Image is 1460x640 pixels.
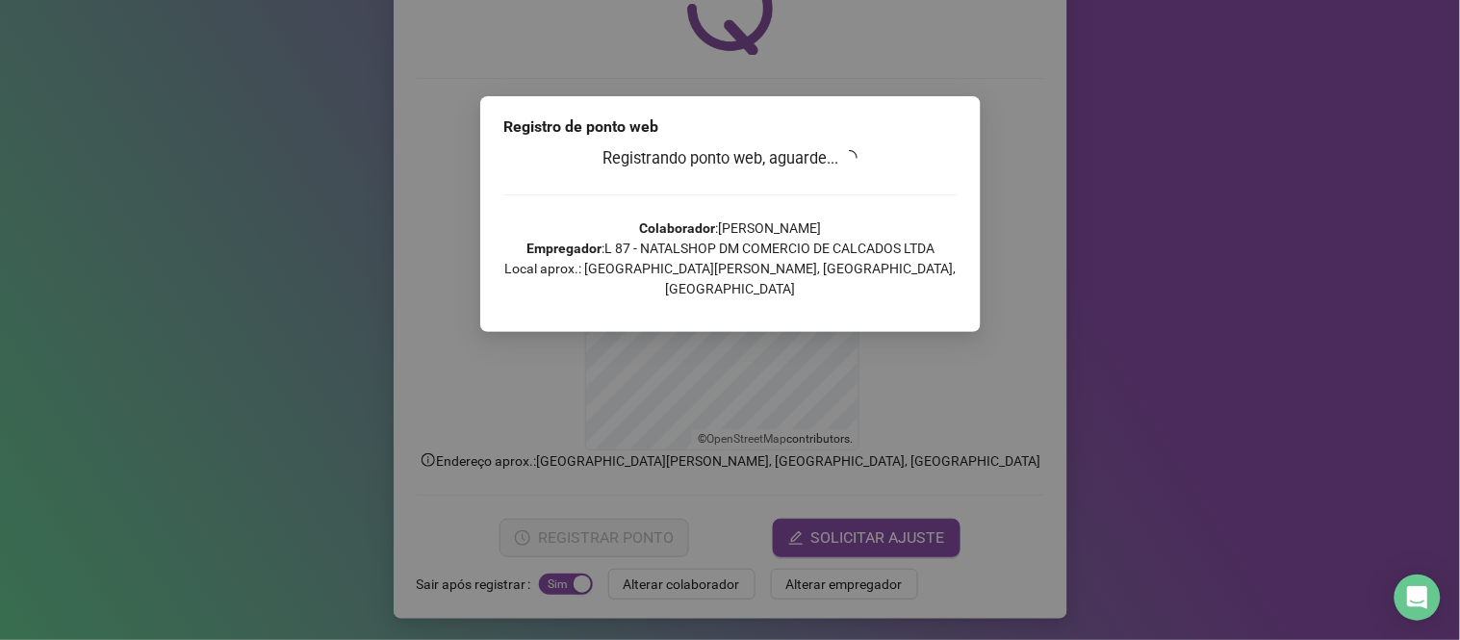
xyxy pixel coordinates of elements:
[639,220,715,236] strong: Colaborador
[503,115,958,139] div: Registro de ponto web
[503,218,958,299] p: : [PERSON_NAME] : L 87 - NATALSHOP DM COMERCIO DE CALCADOS LTDA Local aprox.: [GEOGRAPHIC_DATA][P...
[1395,575,1441,621] div: Open Intercom Messenger
[526,241,602,256] strong: Empregador
[503,146,958,171] h3: Registrando ponto web, aguarde...
[842,150,858,166] span: loading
